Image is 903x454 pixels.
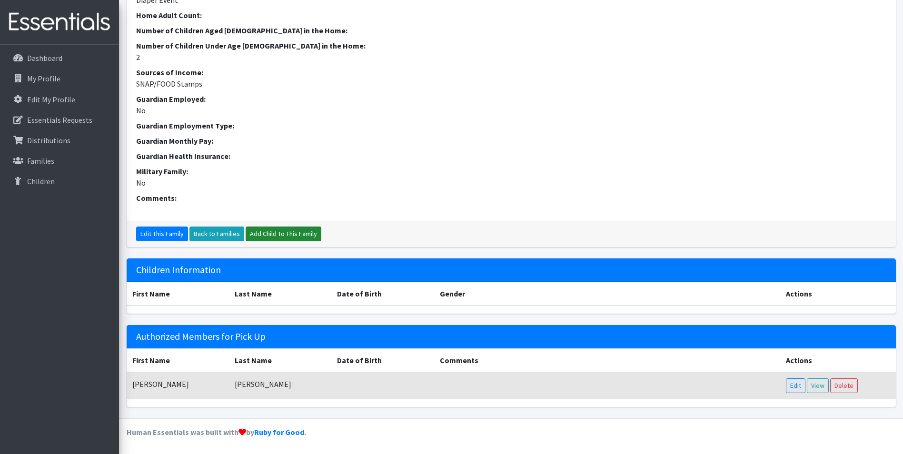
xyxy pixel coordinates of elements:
dd: No [136,105,886,116]
th: Last Name [229,348,331,372]
dt: Military Family: [136,166,886,177]
p: Families [27,156,54,166]
a: Distributions [4,131,115,150]
a: Ruby for Good [254,427,304,437]
p: Distributions [27,136,70,145]
a: Edit My Profile [4,90,115,109]
a: Edit [786,378,805,393]
dd: No [136,177,886,188]
a: Back to Families [189,227,244,241]
th: Date of Birth [331,348,434,372]
dt: Sources of Income: [136,67,886,78]
h5: Children Information [127,258,896,282]
dd: 2 [136,51,886,63]
strong: Human Essentials was built with by . [127,427,306,437]
dt: Number of Children Aged [DEMOGRAPHIC_DATA] in the Home: [136,25,886,36]
a: Children [4,172,115,191]
p: Children [27,177,55,186]
th: Actions [780,282,895,306]
a: Essentials Requests [4,110,115,129]
th: Last Name [229,282,331,306]
p: My Profile [27,74,60,83]
a: Families [4,151,115,170]
p: Dashboard [27,53,62,63]
th: First Name [127,348,229,372]
td: [PERSON_NAME] [229,372,331,399]
dt: Guardian Employment Type: [136,120,886,131]
th: Actions [780,348,895,372]
a: Dashboard [4,49,115,68]
a: My Profile [4,69,115,88]
a: Delete [830,378,858,393]
dd: SNAP/FOOD Stamps [136,78,886,89]
img: HumanEssentials [4,6,115,38]
a: Edit This Family [136,227,188,241]
th: Gender [434,282,780,306]
a: Add Child To This Family [246,227,321,241]
a: View [807,378,829,393]
dt: Comments: [136,192,886,204]
th: Date of Birth [331,282,434,306]
th: Comments [434,348,780,372]
td: [PERSON_NAME] [127,372,229,399]
h5: Authorized Members for Pick Up [127,325,896,348]
dt: Home Adult Count: [136,10,886,21]
dt: Guardian Employed: [136,93,886,105]
p: Edit My Profile [27,95,75,104]
th: First Name [127,282,229,306]
dt: Guardian Monthly Pay: [136,135,886,147]
dt: Number of Children Under Age [DEMOGRAPHIC_DATA] in the Home: [136,40,886,51]
dt: Guardian Health Insurance: [136,150,886,162]
p: Essentials Requests [27,115,92,125]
